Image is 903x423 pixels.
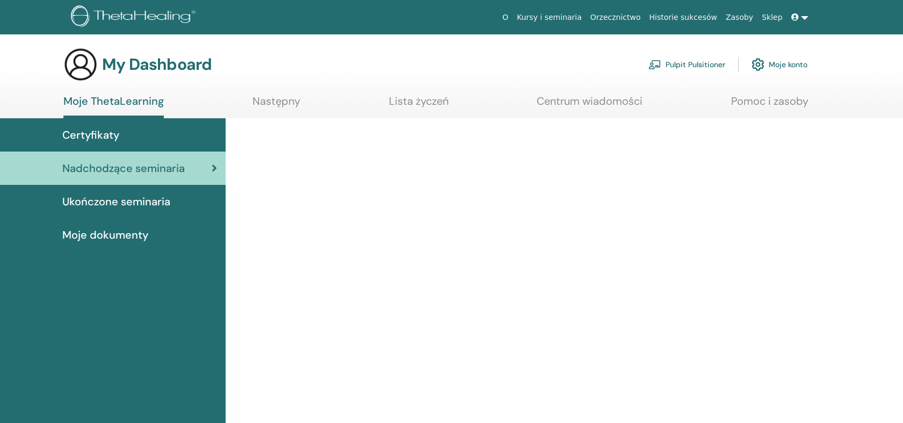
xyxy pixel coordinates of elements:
img: logo.png [71,5,199,30]
a: O [498,8,512,27]
span: Ukończone seminaria [62,193,170,210]
a: Pulpit Pulsitioner [648,53,725,76]
a: Centrum wiadomości [537,95,642,116]
a: Zasoby [721,8,757,27]
a: Lista życzeń [389,95,449,116]
img: cog.svg [752,55,764,74]
a: Historie sukcesów [645,8,721,27]
a: Moje ThetaLearning [63,95,164,118]
a: Kursy i seminaria [512,8,586,27]
a: Sklep [757,8,786,27]
span: Moje dokumenty [62,227,148,243]
img: generic-user-icon.jpg [63,47,98,82]
span: Nadchodzące seminaria [62,160,185,176]
img: chalkboard-teacher.svg [648,60,661,69]
a: Orzecznictwo [586,8,645,27]
a: Pomoc i zasoby [731,95,808,116]
h3: My Dashboard [102,55,212,74]
a: Moje konto [752,53,807,76]
a: Następny [252,95,300,116]
span: Certyfikaty [62,127,119,143]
